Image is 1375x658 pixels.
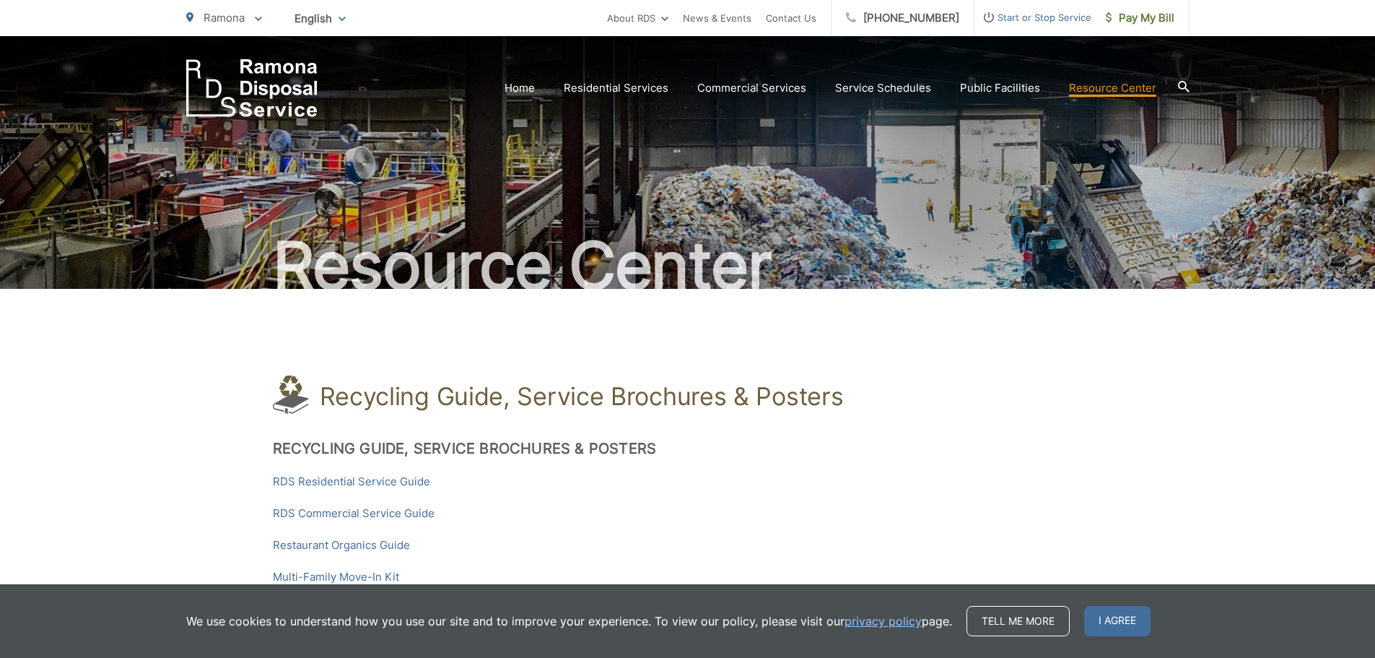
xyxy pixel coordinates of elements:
[273,440,1103,457] h2: Recycling Guide, Service Brochures & Posters
[186,612,952,630] p: We use cookies to understand how you use our site and to improve your experience. To view our pol...
[960,79,1040,97] a: Public Facilities
[1069,79,1156,97] a: Resource Center
[683,9,751,27] a: News & Events
[697,79,806,97] a: Commercial Services
[204,11,245,25] span: Ramona
[273,537,410,554] a: Restaurant Organics Guide
[186,59,318,117] a: EDCD logo. Return to the homepage.
[320,382,844,411] h1: Recycling Guide, Service Brochures & Posters
[273,473,430,490] a: RDS Residential Service Guide
[273,505,435,522] a: RDS Commercial Service Guide
[1106,9,1174,27] span: Pay My Bill
[1084,606,1151,636] span: I agree
[844,612,922,630] a: privacy policy
[505,79,535,97] a: Home
[966,606,1070,636] a: Tell me more
[766,9,816,27] a: Contact Us
[284,6,357,31] span: English
[607,9,668,27] a: About RDS
[186,230,1190,302] h2: Resource Center
[273,568,399,586] a: Multi-Family Move-In Kit
[564,79,668,97] a: Residential Services
[835,79,931,97] a: Service Schedules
